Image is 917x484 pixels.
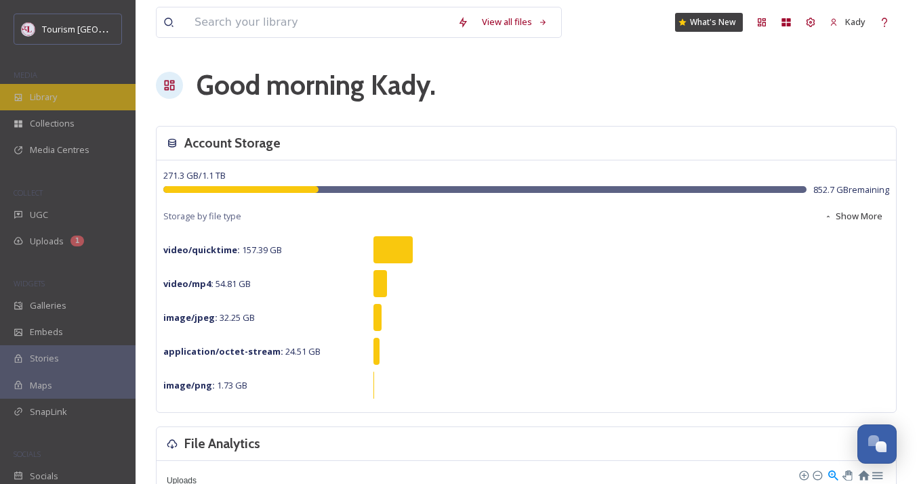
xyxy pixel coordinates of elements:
strong: video/quicktime : [163,244,240,256]
div: Selection Zoom [827,468,838,480]
span: UGC [30,208,48,221]
span: 24.51 GB [163,345,321,357]
span: 54.81 GB [163,278,251,290]
strong: image/jpeg : [163,311,218,324]
strong: application/octet-stream : [163,345,283,357]
div: Zoom Out [812,470,821,479]
div: Zoom In [798,470,808,479]
span: 271.3 GB / 1.1 TB [163,169,226,181]
h3: File Analytics [184,434,260,454]
span: SnapLink [30,405,67,418]
span: Maps [30,379,52,392]
span: Storage by file type [163,210,241,223]
h3: Account Storage [184,133,281,153]
strong: image/png : [163,379,215,391]
h1: Good morning Kady . [197,65,436,106]
span: Library [30,91,57,104]
span: Collections [30,117,75,130]
span: Socials [30,470,58,483]
input: Search your library [188,7,451,37]
strong: video/mp4 : [163,278,213,290]
button: Show More [817,203,889,229]
img: cropped-langley.webp [22,22,35,36]
div: Menu [871,468,882,480]
span: MEDIA [14,70,37,80]
span: Tourism [GEOGRAPHIC_DATA] [42,22,163,35]
span: 852.7 GB remaining [813,183,889,196]
button: Open Chat [857,424,897,464]
span: Stories [30,352,59,365]
span: 32.25 GB [163,311,255,324]
a: View all files [475,9,554,35]
a: Kady [823,9,872,35]
span: Embeds [30,326,63,338]
div: Panning [842,470,851,479]
span: Media Centres [30,144,89,156]
div: Reset Zoom [857,468,869,480]
div: 1 [70,236,84,246]
span: SOCIALS [14,449,41,459]
span: Uploads [30,235,64,248]
span: 1.73 GB [163,379,247,391]
span: WIDGETS [14,278,45,288]
span: 157.39 GB [163,244,282,256]
span: Kady [845,16,865,28]
span: Galleries [30,299,66,312]
a: What's New [675,13,743,32]
span: COLLECT [14,188,43,198]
